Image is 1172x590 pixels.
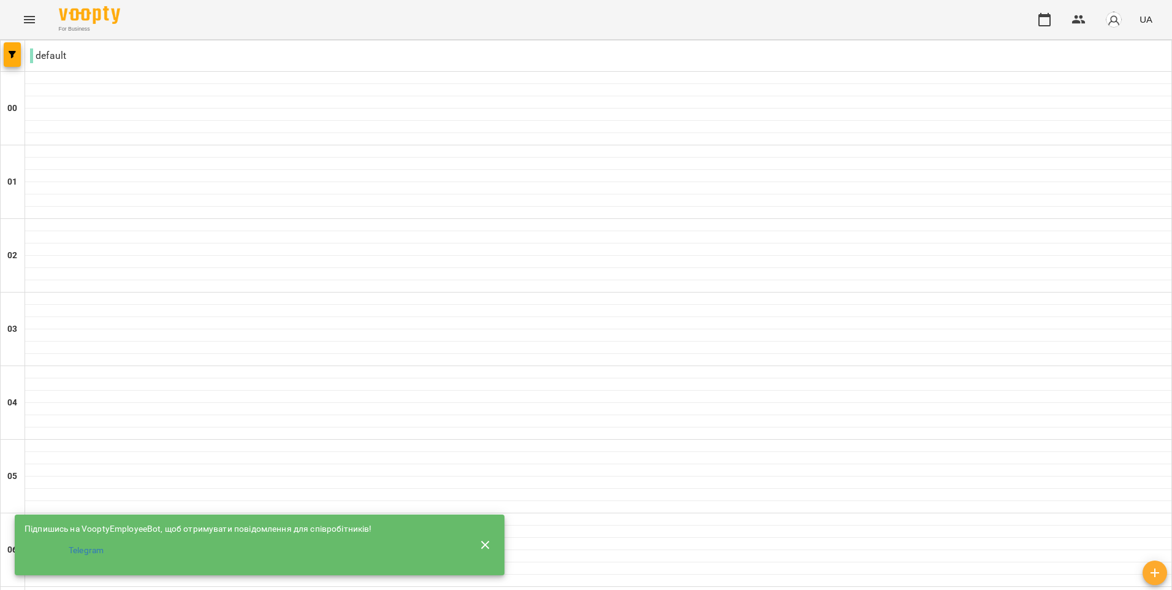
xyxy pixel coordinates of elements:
h6: 02 [7,249,17,262]
h6: 03 [7,323,17,336]
p: default [30,48,66,63]
h6: 06 [7,543,17,557]
h6: 04 [7,396,17,410]
button: Створити урок [1143,561,1167,585]
h6: 00 [7,102,17,115]
a: Telegram [25,540,461,562]
img: Voopty Logo [59,6,120,24]
span: UA [1140,13,1152,26]
div: Підпишись на VooptyEmployeeBot, щоб отримувати повідомлення для співробітників! [25,523,461,535]
button: UA [1135,8,1157,31]
span: For Business [59,25,120,33]
button: Menu [15,5,44,34]
h6: 05 [7,470,17,483]
img: avatar_s.png [1105,11,1122,28]
h6: 01 [7,175,17,189]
